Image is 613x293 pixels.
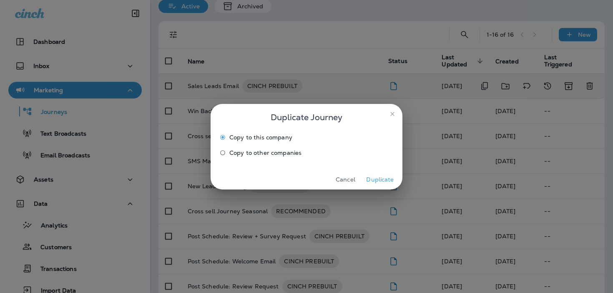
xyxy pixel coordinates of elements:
[229,134,292,141] span: Copy to this company
[271,111,342,124] span: Duplicate Journey
[229,149,301,156] span: Copy to other companies
[386,107,399,121] button: close
[364,173,396,186] button: Duplicate
[330,173,361,186] button: Cancel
